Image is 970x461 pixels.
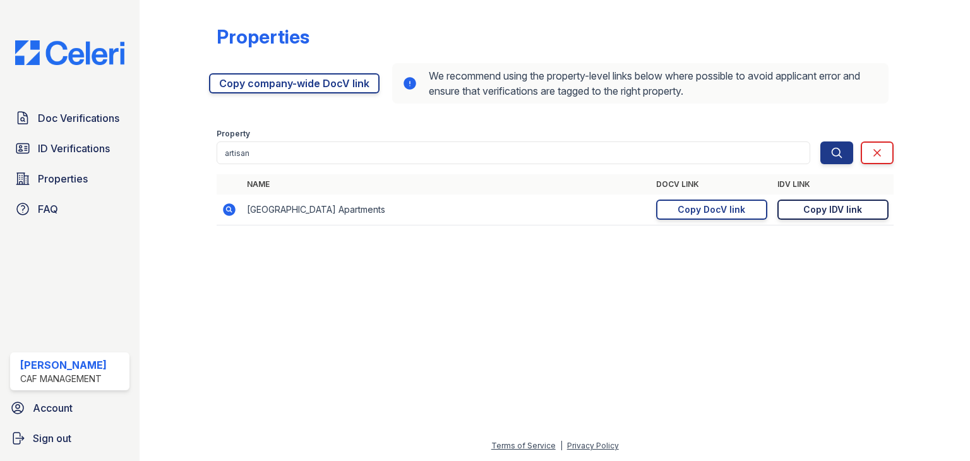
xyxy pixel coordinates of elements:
[803,203,862,216] div: Copy IDV link
[217,129,250,139] label: Property
[5,426,135,451] a: Sign out
[38,141,110,156] span: ID Verifications
[38,111,119,126] span: Doc Verifications
[33,431,71,446] span: Sign out
[209,73,380,93] a: Copy company-wide DocV link
[217,141,810,164] input: Search by property name or address
[10,166,129,191] a: Properties
[38,171,88,186] span: Properties
[5,395,135,421] a: Account
[10,105,129,131] a: Doc Verifications
[217,25,309,48] div: Properties
[656,200,767,220] a: Copy DocV link
[242,195,651,225] td: [GEOGRAPHIC_DATA] Apartments
[392,63,889,104] div: We recommend using the property-level links below where possible to avoid applicant error and ens...
[5,40,135,65] img: CE_Logo_Blue-a8612792a0a2168367f1c8372b55b34899dd931a85d93a1a3d3e32e68fde9ad4.png
[491,441,556,450] a: Terms of Service
[33,400,73,416] span: Account
[651,174,772,195] th: DocV Link
[242,174,651,195] th: Name
[560,441,563,450] div: |
[678,203,745,216] div: Copy DocV link
[20,357,107,373] div: [PERSON_NAME]
[567,441,619,450] a: Privacy Policy
[38,201,58,217] span: FAQ
[20,373,107,385] div: CAF Management
[10,196,129,222] a: FAQ
[777,200,889,220] a: Copy IDV link
[10,136,129,161] a: ID Verifications
[772,174,894,195] th: IDV Link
